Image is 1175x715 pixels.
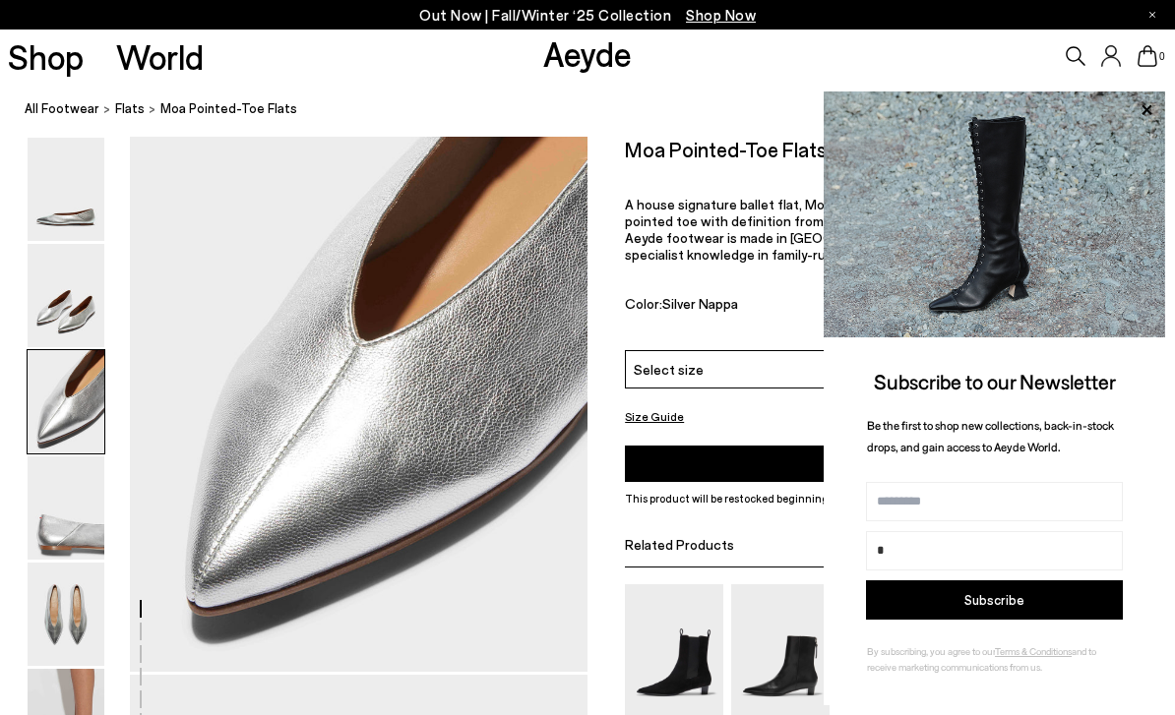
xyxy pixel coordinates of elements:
[625,536,734,553] span: Related Products
[8,39,84,74] a: Shop
[625,229,1138,263] p: Aeyde footwear is made in [GEOGRAPHIC_DATA] with generations of leather-specialist knowledge in f...
[28,563,104,666] img: Moa Pointed-Toe Flats - Image 5
[1138,45,1157,67] a: 0
[625,295,820,318] div: Color:
[867,645,995,657] span: By subscribing, you agree to our
[115,98,145,119] a: flats
[625,196,1138,229] p: A house signature ballet flat, Moa is an exercise in refinement. Defined by a pointed toe with de...
[419,3,756,28] p: Out Now | Fall/Winter ‘25 Collection
[995,645,1072,657] a: Terms & Conditions
[634,359,704,380] span: Select size
[160,98,297,119] span: Moa Pointed-Toe Flats
[731,584,830,715] img: Harriet Pointed Ankle Boots
[543,32,632,74] a: Aeyde
[686,6,756,24] span: Navigate to /collections/new-in
[116,39,204,74] a: World
[867,418,1114,454] span: Be the first to shop new collections, back-in-stock drops, and gain access to Aeyde World.
[625,584,723,715] img: Kiki Suede Chelsea Boots
[1157,51,1167,62] span: 0
[625,446,1138,482] button: Add to Cart
[866,580,1123,620] button: Subscribe
[625,137,827,161] h2: Moa Pointed-Toe Flats
[874,369,1116,393] span: Subscribe to our Newsletter
[28,350,104,453] img: Moa Pointed-Toe Flats - Image 3
[115,100,145,116] span: flats
[28,244,104,347] img: Moa Pointed-Toe Flats - Image 2
[25,83,1175,137] nav: breadcrumb
[28,456,104,560] img: Moa Pointed-Toe Flats - Image 4
[824,91,1165,337] img: 2a6287a1333c9a56320fd6e7b3c4a9a9.jpg
[28,138,104,241] img: Moa Pointed-Toe Flats - Image 1
[625,404,684,429] button: Size Guide
[625,490,1138,507] p: This product will be restocked beginning of October.
[662,295,738,312] span: Silver Nappa
[25,98,99,119] a: All Footwear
